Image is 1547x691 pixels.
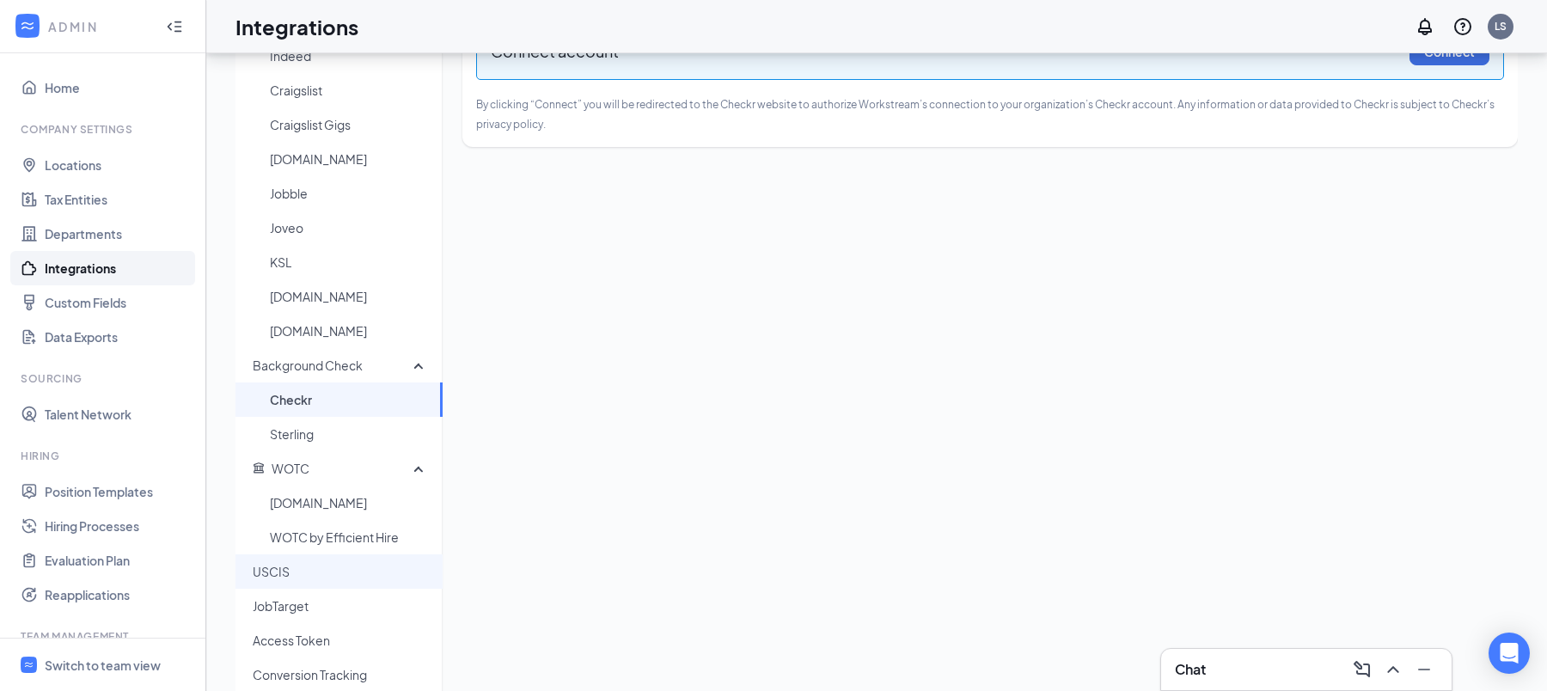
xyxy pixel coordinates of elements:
[1352,659,1373,680] svg: ComposeMessage
[1379,656,1407,683] button: ChevronUp
[270,39,429,73] span: Indeed
[270,382,429,417] span: Checkr
[270,417,429,451] span: Sterling
[45,148,192,182] a: Locations
[45,397,192,431] a: Talent Network
[1415,16,1435,37] svg: Notifications
[272,461,309,476] span: WOTC
[1383,659,1403,680] svg: ChevronUp
[1489,633,1530,674] div: Open Intercom Messenger
[253,589,429,623] span: JobTarget
[253,554,429,589] span: USCIS
[270,314,429,348] span: [DOMAIN_NAME]
[270,142,429,176] span: [DOMAIN_NAME]
[270,279,429,314] span: [DOMAIN_NAME]
[270,520,429,554] span: WOTC by Efficient Hire
[253,623,429,657] span: Access Token
[45,182,192,217] a: Tax Entities
[270,211,429,245] span: Joveo
[45,578,192,612] a: Reapplications
[21,371,188,386] div: Sourcing
[270,245,429,279] span: KSL
[253,358,363,373] span: Background Check
[21,122,188,137] div: Company Settings
[1175,660,1206,679] h3: Chat
[1495,19,1507,34] div: LS
[23,659,34,670] svg: WorkstreamLogo
[45,320,192,354] a: Data Exports
[235,12,358,41] h1: Integrations
[270,73,429,107] span: Craigslist
[270,176,429,211] span: Jobble
[19,17,36,34] svg: WorkstreamLogo
[45,70,192,105] a: Home
[45,657,161,674] div: Switch to team view
[45,217,192,251] a: Departments
[21,629,188,644] div: Team Management
[21,449,188,463] div: Hiring
[45,251,192,285] a: Integrations
[1410,656,1438,683] button: Minimize
[1452,16,1473,37] svg: QuestionInfo
[253,462,265,474] svg: Government
[270,486,429,520] span: [DOMAIN_NAME]
[476,98,1495,131] span: By clicking “Connect” you will be redirected to the Checkr website to authorize Workstream’s conn...
[45,474,192,509] a: Position Templates
[166,18,183,35] svg: Collapse
[45,543,192,578] a: Evaluation Plan
[1414,659,1434,680] svg: Minimize
[45,285,192,320] a: Custom Fields
[48,18,150,35] div: ADMIN
[270,107,429,142] span: Craigslist Gigs
[45,509,192,543] a: Hiring Processes
[1348,656,1376,683] button: ComposeMessage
